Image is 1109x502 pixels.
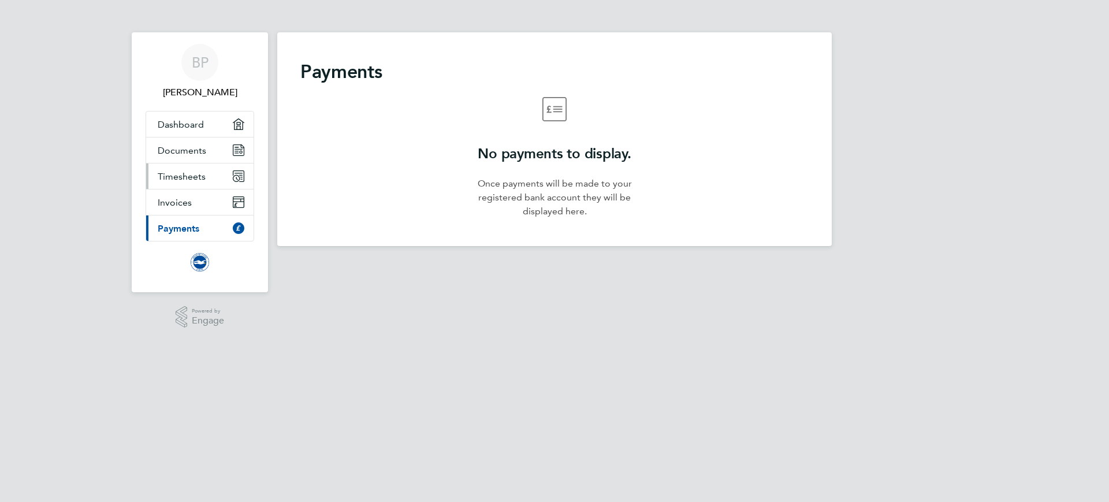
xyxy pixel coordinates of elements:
span: Powered by [192,306,224,316]
span: Documents [158,145,206,156]
a: Documents [146,137,254,163]
a: Dashboard [146,111,254,137]
a: Powered byEngage [176,306,225,328]
a: Invoices [146,189,254,215]
span: Dashboard [158,119,204,130]
img: brightonandhovealbion-logo-retina.png [191,253,209,272]
a: Timesheets [146,163,254,189]
span: Ben Pinnington [146,85,254,99]
h2: Payments [300,60,809,83]
span: BP [192,55,209,70]
a: Payments [146,215,254,241]
a: BP[PERSON_NAME] [146,44,254,99]
span: Timesheets [158,171,206,182]
h2: No payments to display. [471,144,638,163]
p: Once payments will be made to your registered bank account they will be displayed here. [471,177,638,218]
a: Go to home page [146,253,254,272]
span: Engage [192,316,224,326]
span: Invoices [158,197,192,208]
span: Payments [158,223,199,234]
nav: Main navigation [132,32,268,292]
